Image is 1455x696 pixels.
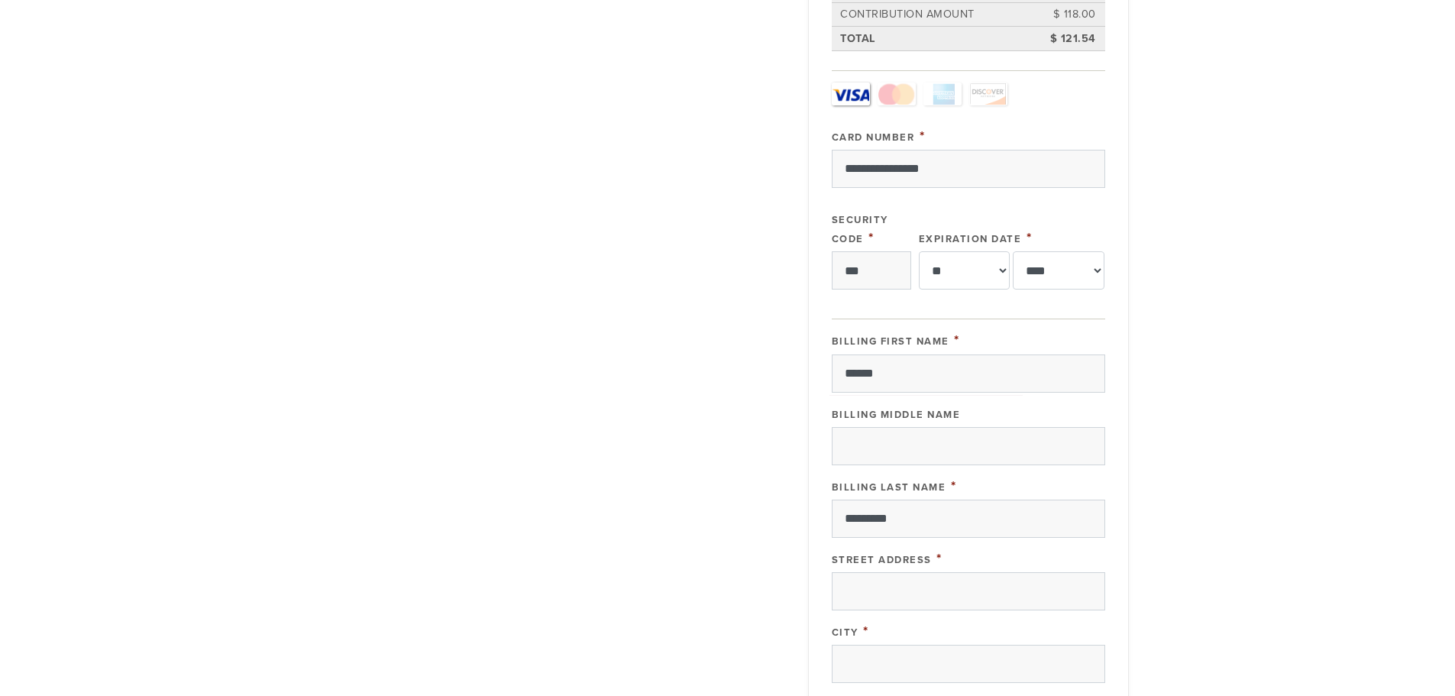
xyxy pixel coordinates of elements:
[832,214,888,245] label: Security Code
[832,131,915,144] label: Card Number
[832,335,949,348] label: Billing First Name
[951,477,957,494] span: This field is required.
[1030,4,1098,25] td: $ 118.00
[919,233,1022,245] label: Expiration Date
[1027,229,1033,246] span: This field is required.
[838,4,1030,25] td: Contribution Amount
[832,626,858,639] label: City
[969,83,1007,105] a: Discover
[838,28,1030,50] td: Total
[832,554,932,566] label: Street Address
[919,251,1010,290] select: Expiration Date month
[923,83,962,105] a: Amex
[920,128,926,144] span: This field is required.
[832,409,961,421] label: Billing Middle Name
[936,550,943,567] span: This field is required.
[878,83,916,105] a: MasterCard
[868,229,875,246] span: This field is required.
[863,623,869,639] span: This field is required.
[832,83,870,105] a: Visa
[954,332,960,348] span: This field is required.
[1013,251,1104,290] select: Expiration Date year
[1030,28,1098,50] td: $ 121.54
[832,481,946,494] label: Billing Last Name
